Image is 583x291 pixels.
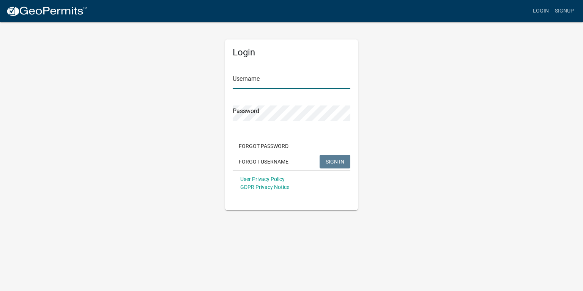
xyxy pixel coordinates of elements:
[320,155,350,168] button: SIGN IN
[552,4,577,18] a: Signup
[240,176,285,182] a: User Privacy Policy
[326,158,344,164] span: SIGN IN
[530,4,552,18] a: Login
[233,47,350,58] h5: Login
[240,184,289,190] a: GDPR Privacy Notice
[233,155,295,168] button: Forgot Username
[233,139,295,153] button: Forgot Password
